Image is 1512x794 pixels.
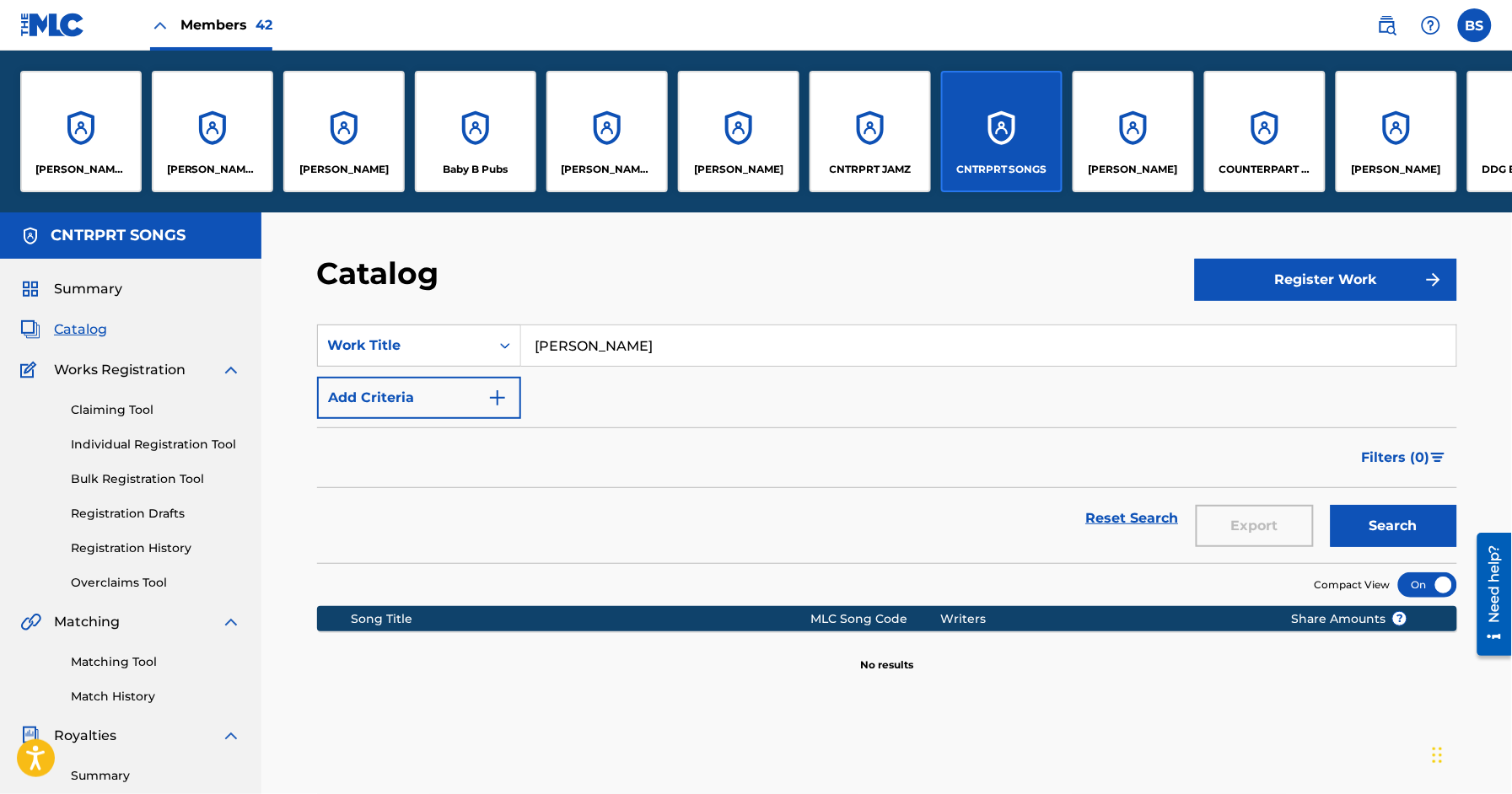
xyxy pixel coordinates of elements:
img: filter [1431,453,1445,463]
p: CNTRPRT JAMZ [830,162,912,177]
p: Baby B Pubs [444,162,508,177]
a: Overclaims Tool [71,574,241,592]
img: Royalties [20,726,40,746]
img: search [1377,15,1397,35]
span: 42 [256,17,272,33]
img: Close [150,15,170,35]
a: Registration History [71,539,241,557]
a: Individual Registration Tool [71,436,241,453]
div: Drag [1433,730,1443,781]
a: Bulk Registration Tool [71,470,241,488]
span: Filters ( 0 ) [1362,448,1430,468]
a: Matching Tool [71,653,241,671]
span: Catalog [54,319,107,340]
button: Add Criteria [317,377,521,419]
img: Matching [20,612,41,632]
span: Matching [54,612,120,632]
img: expand [221,726,241,746]
a: Reset Search [1078,500,1187,537]
p: Brendan Michael St. Gelais Designee [562,162,654,177]
p: CNTRPRT SONGS [956,162,1047,177]
a: Accounts[PERSON_NAME] [PERSON_NAME] PUBLISHING DESIGNEE [20,71,142,192]
p: Andrew Laquan Arnett [299,162,389,177]
p: COUNTERPART MUSIC [1219,162,1311,177]
span: Compact View [1315,577,1391,593]
a: Registration Drafts [71,505,241,523]
a: Claiming Tool [71,401,241,419]
a: AccountsCNTRPRT SONGS [941,71,1063,192]
img: f7272a7cc735f4ea7f67.svg [1423,270,1444,290]
p: No results [860,637,913,673]
p: CARL WAYNE MEEKINS [694,162,783,177]
button: Filters (0) [1352,437,1457,479]
img: MLC Logo [20,13,85,37]
a: Accounts[PERSON_NAME] [678,71,799,192]
p: ABNER PEDRO RAMIREZ PUBLISHING DESIGNEE [35,162,127,177]
div: Work Title [328,335,480,356]
button: Register Work [1195,259,1457,301]
p: DAVID DRAKE [1352,162,1441,177]
button: Search [1331,505,1457,547]
a: Accounts[PERSON_NAME] [PERSON_NAME] PUBLISHING DESIGNEE [152,71,273,192]
span: Works Registration [54,360,186,380]
iframe: Chat Widget [1428,713,1512,794]
a: CatalogCatalog [20,319,107,340]
img: help [1421,15,1441,35]
a: AccountsBaby B Pubs [415,71,536,192]
a: AccountsCNTRPRT JAMZ [810,71,931,192]
form: Search Form [317,325,1457,563]
a: Accounts[PERSON_NAME]. Gelais Designee [546,71,668,192]
img: expand [221,612,241,632]
span: Members [180,15,272,35]
p: CORY QUINTARD [1089,162,1178,177]
iframe: Resource Center [1465,526,1512,662]
span: Summary [54,279,122,299]
span: Royalties [54,726,116,746]
span: Share Amounts [1291,610,1407,628]
a: Match History [71,688,241,705]
a: Accounts[PERSON_NAME] [1073,71,1194,192]
a: AccountsCOUNTERPART MUSIC [1204,71,1326,192]
div: Song Title [351,610,810,628]
img: Summary [20,279,40,299]
img: Works Registration [20,360,42,380]
img: Catalog [20,319,40,340]
a: Public Search [1370,8,1404,42]
a: Accounts[PERSON_NAME] [283,71,405,192]
h2: Catalog [317,255,448,292]
a: SummarySummary [20,279,122,299]
div: Help [1414,8,1448,42]
p: AMANDA GRACE SUDANO RAMIREZ PUBLISHING DESIGNEE [167,162,259,177]
a: Summary [71,767,241,785]
span: ? [1393,612,1407,625]
div: MLC Song Code [810,610,940,628]
a: Accounts[PERSON_NAME] [1336,71,1457,192]
h5: CNTRPRT SONGS [51,226,186,245]
div: User Menu [1458,8,1492,42]
div: Writers [940,610,1265,628]
img: Accounts [20,226,40,246]
img: 9d2ae6d4665cec9f34b9.svg [487,388,508,408]
img: expand [221,360,241,380]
